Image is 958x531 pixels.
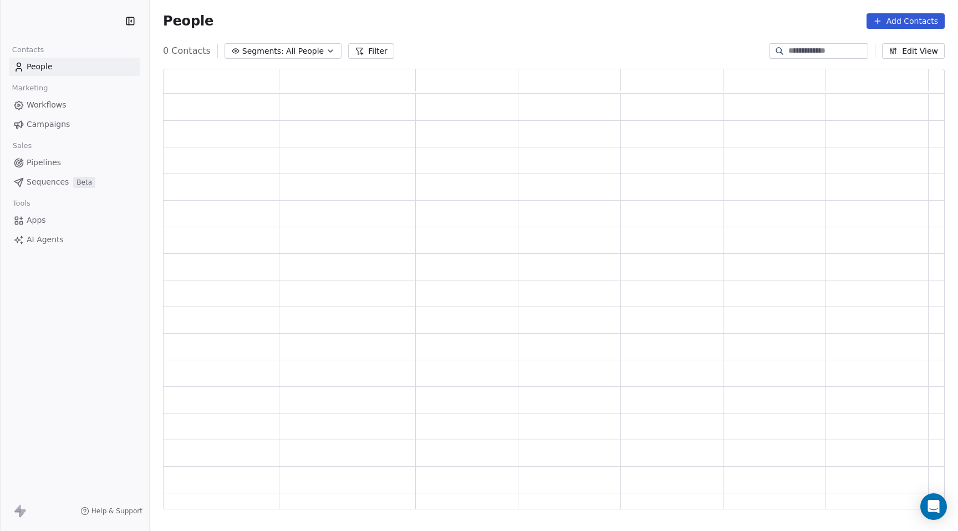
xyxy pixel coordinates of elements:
[27,234,64,246] span: AI Agents
[9,211,140,229] a: Apps
[9,173,140,191] a: SequencesBeta
[7,42,49,58] span: Contacts
[867,13,945,29] button: Add Contacts
[348,43,394,59] button: Filter
[8,195,35,212] span: Tools
[8,137,37,154] span: Sales
[27,99,67,111] span: Workflows
[73,177,95,188] span: Beta
[27,215,46,226] span: Apps
[9,58,140,76] a: People
[80,507,142,515] a: Help & Support
[242,45,284,57] span: Segments:
[9,231,140,249] a: AI Agents
[27,119,70,130] span: Campaigns
[27,176,69,188] span: Sequences
[27,157,61,169] span: Pipelines
[27,61,53,73] span: People
[882,43,945,59] button: Edit View
[163,13,213,29] span: People
[9,115,140,134] a: Campaigns
[163,44,211,58] span: 0 Contacts
[920,493,947,520] div: Open Intercom Messenger
[9,154,140,172] a: Pipelines
[91,507,142,515] span: Help & Support
[9,96,140,114] a: Workflows
[286,45,324,57] span: All People
[7,80,53,96] span: Marketing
